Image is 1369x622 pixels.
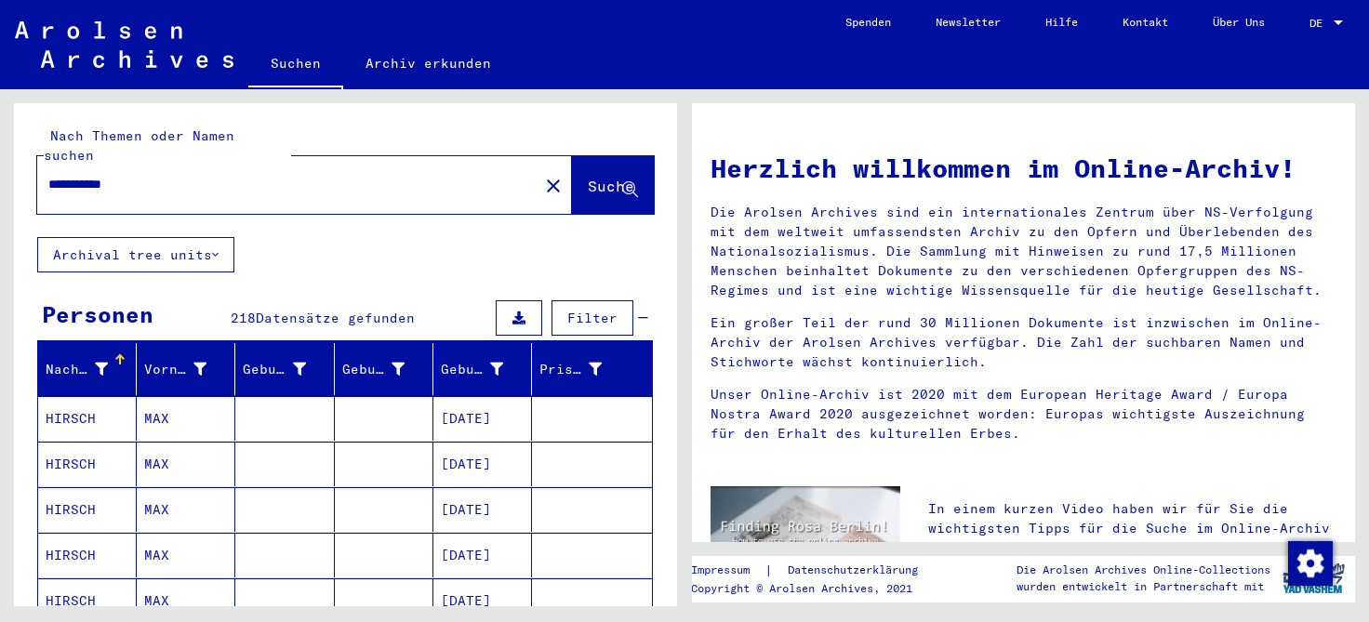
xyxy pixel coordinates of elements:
mat-cell: MAX [137,487,235,532]
mat-cell: MAX [137,442,235,486]
button: Clear [535,166,572,204]
p: wurden entwickelt in Partnerschaft mit [1017,578,1270,595]
mat-cell: HIRSCH [38,442,137,486]
img: video.jpg [711,486,900,589]
button: Suche [572,156,654,214]
div: Geburtsdatum [441,360,503,379]
mat-cell: [DATE] [433,533,532,577]
span: Filter [567,310,618,326]
a: Impressum [691,561,764,580]
a: Archiv erkunden [343,41,513,86]
mat-icon: close [542,175,565,197]
div: Vorname [144,354,234,384]
mat-header-cell: Vorname [137,343,235,395]
h1: Herzlich willkommen im Online-Archiv! [711,149,1336,188]
span: 218 [231,310,256,326]
mat-header-cell: Prisoner # [532,343,652,395]
mat-header-cell: Geburtsdatum [433,343,532,395]
mat-label: Nach Themen oder Namen suchen [44,127,234,164]
p: Ein großer Teil der rund 30 Millionen Dokumente ist inzwischen im Online-Archiv der Arolsen Archi... [711,313,1336,372]
div: Geburtsname [243,354,333,384]
div: Geburt‏ [342,360,405,379]
mat-cell: MAX [137,533,235,577]
div: Geburt‏ [342,354,432,384]
mat-cell: [DATE] [433,487,532,532]
span: Datensätze gefunden [256,310,415,326]
div: Personen [42,298,153,331]
img: Arolsen_neg.svg [15,21,233,68]
mat-cell: MAX [137,396,235,441]
mat-cell: [DATE] [433,396,532,441]
mat-header-cell: Geburt‏ [335,343,433,395]
div: Vorname [144,360,206,379]
img: Zustimmung ändern [1288,541,1333,586]
div: Geburtsdatum [441,354,531,384]
div: Nachname [46,354,136,384]
div: Nachname [46,360,108,379]
mat-cell: [DATE] [433,442,532,486]
p: Unser Online-Archiv ist 2020 mit dem European Heritage Award / Europa Nostra Award 2020 ausgezeic... [711,385,1336,443]
span: DE [1309,17,1330,30]
p: In einem kurzen Video haben wir für Sie die wichtigsten Tipps für die Suche im Online-Archiv zusa... [928,499,1336,558]
img: yv_logo.png [1279,555,1349,602]
span: Suche [588,177,634,195]
a: Datenschutzerklärung [773,561,940,580]
mat-cell: HIRSCH [38,487,137,532]
mat-header-cell: Geburtsname [235,343,334,395]
button: Filter [552,300,633,336]
p: Copyright © Arolsen Archives, 2021 [691,580,940,597]
div: Prisoner # [539,360,602,379]
p: Die Arolsen Archives Online-Collections [1017,562,1270,578]
div: Prisoner # [539,354,630,384]
div: Zustimmung ändern [1287,540,1332,585]
mat-header-cell: Nachname [38,343,137,395]
mat-cell: HIRSCH [38,533,137,577]
mat-cell: HIRSCH [38,396,137,441]
div: | [691,561,940,580]
a: Suchen [248,41,343,89]
p: Die Arolsen Archives sind ein internationales Zentrum über NS-Verfolgung mit dem weltweit umfasse... [711,203,1336,300]
button: Archival tree units [37,237,234,272]
div: Geburtsname [243,360,305,379]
